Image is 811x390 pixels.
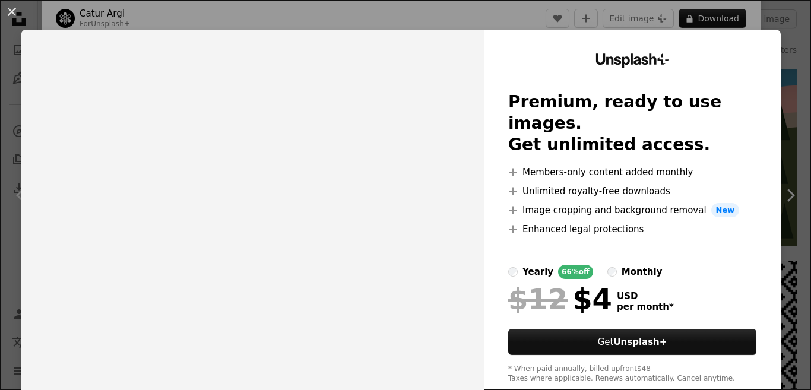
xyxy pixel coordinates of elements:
[508,364,756,383] div: * When paid annually, billed upfront $48 Taxes where applicable. Renews automatically. Cancel any...
[508,329,756,355] button: GetUnsplash+
[558,265,593,279] div: 66% off
[508,284,612,315] div: $4
[622,265,663,279] div: monthly
[508,222,756,236] li: Enhanced legal protections
[508,284,568,315] span: $12
[508,91,756,156] h2: Premium, ready to use images. Get unlimited access.
[508,203,756,217] li: Image cropping and background removal
[617,302,674,312] span: per month *
[508,267,518,277] input: yearly66%off
[617,291,674,302] span: USD
[508,165,756,179] li: Members-only content added monthly
[613,337,667,347] strong: Unsplash+
[522,265,553,279] div: yearly
[607,267,617,277] input: monthly
[711,203,740,217] span: New
[508,184,756,198] li: Unlimited royalty-free downloads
